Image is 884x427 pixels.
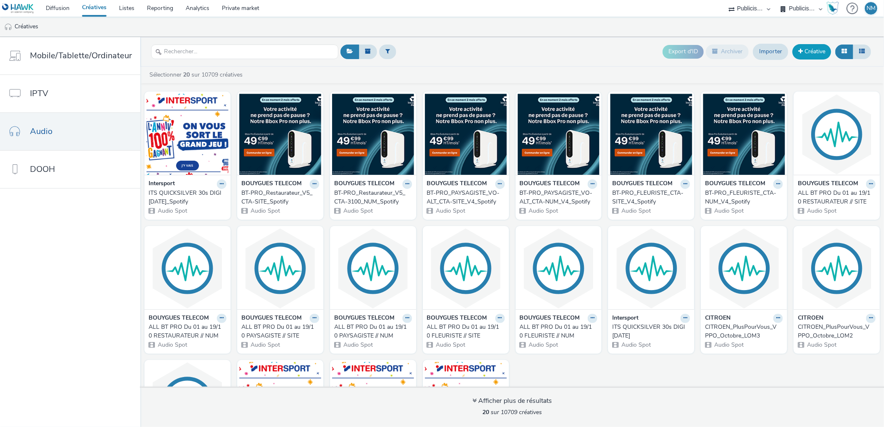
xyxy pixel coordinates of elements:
strong: BOUYGUES TELECOM [520,314,580,323]
div: ALL BT PRO Du 01 au 19/10 PAYSAGISTE // NUM [334,323,409,340]
span: Audio Spot [806,207,837,215]
a: CITROEN_PlusPourVous_VPPO_Octobre_LOM3 [705,323,783,340]
div: BT-PRO_Restaurateur_V5_CTA-SITE_Spotify [241,189,316,206]
strong: BOUYGUES TELECOM [334,314,395,323]
div: ALL BT PRO Du 01 au 19/10 RESTAURATEUR // SITE [798,189,872,206]
div: ITS QUICKSILVER 30s DIGI [DATE]_Spotify [149,189,223,206]
img: Hawk Academy [827,2,839,15]
div: ITS QUICKSILVER 30s DIGI [DATE] [612,323,687,340]
img: ALL BT PRO Du 01 au 19/10 PAYSAGISTE // NUM visual [332,228,414,309]
strong: BOUYGUES TELECOM [149,314,209,323]
button: Liste [853,45,871,59]
span: Audio Spot [157,341,187,349]
a: BT-PRO_PAYSAGISTE_VO-ALT_CTA-SITE_V4_Spotify [427,189,505,206]
span: Audio Spot [157,207,187,215]
a: BT-PRO_Restaurateur_V5_CTA-3100_NUM_Spotify [334,189,412,206]
img: ALL BT PRO Du 01 au 19/10 FLEURISTE // NUM visual [518,228,600,309]
a: ALL BT PRO Du 01 au 19/10 PAYSAGISTE // SITE [241,323,319,340]
span: Audio Spot [435,207,466,215]
span: Audio Spot [435,341,466,349]
img: CITROEN_PlusPourVous_VPPO_Octobre_LOM3 visual [703,228,785,309]
a: Hawk Academy [827,2,842,15]
div: CITROEN_PlusPourVous_VPPO_Octobre_LOM3 [705,323,780,340]
a: ALL BT PRO Du 01 au 19/10 RESTAURATEUR // SITE [798,189,876,206]
img: CITROEN_PlusPourVous_VPPO_Octobre_LOM2 visual [796,228,878,309]
a: ALL BT PRO Du 01 au 19/10 FLEURISTE // NUM [520,323,598,340]
div: NM [867,2,876,15]
span: Audio Spot [713,341,744,349]
img: BT-PRO_Restaurateur_V5_CTA-3100_NUM_Spotify visual [332,94,414,175]
div: CITROEN_PlusPourVous_VPPO_Octobre_LOM2 [798,323,872,340]
img: BT-PRO_PAYSAGISTE_VO-ALT_CTA-SITE_V4_Spotify visual [425,94,507,175]
div: BT-PRO_PAYSAGISTE_VO-ALT_CTA-NUM_V4_Spotify [520,189,594,206]
strong: BOUYGUES TELECOM [427,314,487,323]
strong: BOUYGUES TELECOM [798,179,858,189]
span: Audio Spot [343,341,373,349]
img: ITS QUICKSILVER 30s DIGI 19.09.25_Spotify visual [147,94,228,175]
button: Export d'ID [663,45,704,58]
span: Audio Spot [250,207,280,215]
div: BT-PRO_Restaurateur_V5_CTA-3100_NUM_Spotify [334,189,409,206]
strong: 20 [482,408,489,416]
strong: BOUYGUES TELECOM [241,179,302,189]
img: ALL BT PRO Du 01 au 19/10 RESTAURATEUR // NUM visual [147,228,228,309]
img: ALL BT PRO Du 01 au 19/10 RESTAURATEUR // SITE visual [796,94,878,175]
span: Mobile/Tablette/Ordinateur [30,50,132,62]
div: ALL BT PRO Du 01 au 19/10 FLEURISTE // SITE [427,323,502,340]
a: ALL BT PRO Du 01 au 19/10 FLEURISTE // SITE [427,323,505,340]
strong: 20 [183,71,190,79]
strong: BOUYGUES TELECOM [520,179,580,189]
span: Audio Spot [806,341,837,349]
span: Audio Spot [250,341,280,349]
strong: Intersport [149,179,175,189]
div: BT-PRO_PAYSAGISTE_VO-ALT_CTA-SITE_V4_Spotify [427,189,502,206]
strong: BOUYGUES TELECOM [705,179,765,189]
a: ITS QUICKSILVER 30s DIGI [DATE]_Spotify [149,189,226,206]
img: ITS QUICKSILVER 30s DIGI 19.09.25 visual [610,228,692,309]
img: ALL BT PRO Du 01 au 19/10 PAYSAGISTE // SITE visual [239,228,321,309]
a: BT-PRO_Restaurateur_V5_CTA-SITE_Spotify [241,189,319,206]
strong: BOUYGUES TELECOM [334,179,395,189]
span: Audio Spot [528,207,559,215]
div: Afficher plus de résultats [472,396,552,406]
div: ALL BT PRO Du 01 au 19/10 FLEURISTE // NUM [520,323,594,340]
strong: CITROEN [798,314,823,323]
div: ALL BT PRO Du 01 au 19/10 RESTAURATEUR // NUM [149,323,223,340]
a: Importer [753,44,788,60]
img: BT-PRO_FLEURISTE_CTA-SITE_V4_Spotify visual [610,94,692,175]
button: Grille [835,45,853,59]
span: DOOH [30,163,55,175]
span: Audio Spot [528,341,559,349]
div: BT-PRO_FLEURISTE_CTA-NUM_V4_Spotify [705,189,780,206]
strong: BOUYGUES TELECOM [427,179,487,189]
a: BT-PRO_FLEURISTE_CTA-NUM_V4_Spotify [705,189,783,206]
a: BT-PRO_FLEURISTE_CTA-SITE_V4_Spotify [612,189,690,206]
img: undefined Logo [2,3,34,14]
a: Créative [792,44,831,59]
button: Archiver [706,45,749,59]
a: ITS QUICKSILVER 30s DIGI [DATE] [612,323,690,340]
img: BT-PRO_FLEURISTE_CTA-NUM_V4_Spotify visual [703,94,785,175]
span: Audio Spot [713,207,744,215]
strong: BOUYGUES TELECOM [241,314,302,323]
a: ALL BT PRO Du 01 au 19/10 PAYSAGISTE // NUM [334,323,412,340]
span: Audio Spot [343,207,373,215]
span: Audio [30,125,52,137]
span: Audio Spot [621,207,651,215]
div: BT-PRO_FLEURISTE_CTA-SITE_V4_Spotify [612,189,687,206]
span: Audio Spot [621,341,651,349]
div: ALL BT PRO Du 01 au 19/10 PAYSAGISTE // SITE [241,323,316,340]
strong: Intersport [612,314,638,323]
img: BT-PRO_PAYSAGISTE_VO-ALT_CTA-NUM_V4_Spotify visual [518,94,600,175]
a: BT-PRO_PAYSAGISTE_VO-ALT_CTA-NUM_V4_Spotify [520,189,598,206]
strong: CITROEN [705,314,730,323]
img: ALL BT PRO Du 01 au 19/10 FLEURISTE // SITE visual [425,228,507,309]
span: IPTV [30,87,48,99]
img: audio [4,23,12,31]
img: BT-PRO_Restaurateur_V5_CTA-SITE_Spotify visual [239,94,321,175]
input: Rechercher... [151,45,338,59]
a: Sélectionner sur 10709 créatives [149,71,246,79]
a: CITROEN_PlusPourVous_VPPO_Octobre_LOM2 [798,323,876,340]
a: ALL BT PRO Du 01 au 19/10 RESTAURATEUR // NUM [149,323,226,340]
span: sur 10709 créatives [482,408,542,416]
